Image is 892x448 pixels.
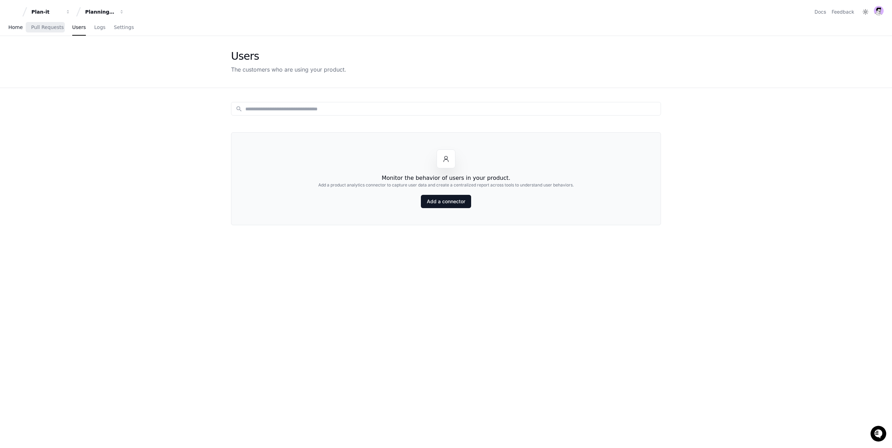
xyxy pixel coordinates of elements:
a: Docs [815,8,826,15]
button: Plan-it [29,6,73,18]
div: The customers who are using your product. [231,65,346,74]
span: Pull Requests [31,25,64,29]
h2: Add a product analytics connector to capture user data and create a centralized report across too... [318,182,574,188]
a: Powered byPylon [49,73,84,79]
button: Planning Plan-it [82,6,127,18]
span: Logs [94,25,105,29]
button: Start new chat [119,54,127,63]
h1: Monitor the behavior of users in your product. [382,174,511,182]
a: Pull Requests [31,20,64,36]
span: Users [72,25,86,29]
div: Users [231,50,346,63]
div: We're offline, we'll be back soon [24,59,91,65]
div: Planning Plan-it [85,8,115,15]
img: 1736555170064-99ba0984-63c1-480f-8ee9-699278ef63ed [7,52,20,65]
a: Users [72,20,86,36]
div: Start new chat [24,52,114,59]
img: PlayerZero [7,7,21,21]
a: Home [8,20,23,36]
img: avatar [874,6,884,16]
span: Home [8,25,23,29]
span: Settings [114,25,134,29]
mat-icon: search [236,105,243,112]
span: Pylon [69,73,84,79]
a: Add a connector [421,195,471,208]
iframe: Open customer support [870,425,889,444]
div: Welcome [7,28,127,39]
a: Logs [94,20,105,36]
button: Feedback [832,8,854,15]
a: Settings [114,20,134,36]
div: Plan-it [31,8,61,15]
